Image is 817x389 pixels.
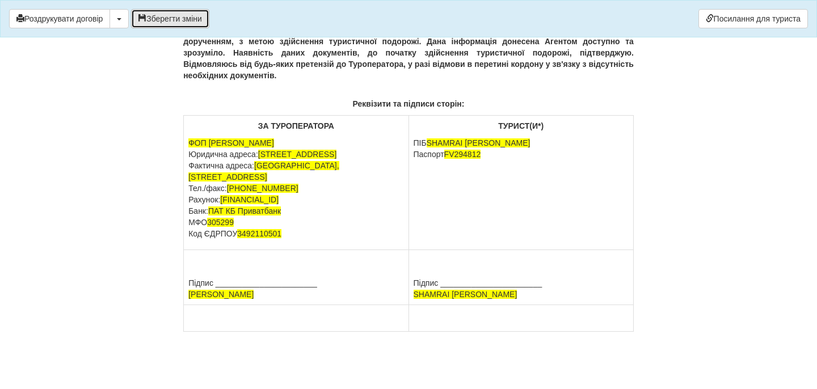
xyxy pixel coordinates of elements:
p: ПІБ Паспорт [414,137,629,160]
td: Підпис _______________________ [408,250,633,305]
p: Реквізити та підписи сторін: [183,98,634,109]
td: Підпис _______________________ [184,250,408,305]
span: 305299 [207,218,234,227]
span: SHAMRAI [PERSON_NAME] [427,138,530,147]
a: Посилання для туриста [698,9,808,28]
button: Зберегти зміни [131,9,209,28]
span: [PHONE_NUMBER] [227,184,298,193]
p: Я, , отримав від Турагента всю інформацію та перелік необхідних документів для перетину кордону, ... [183,13,634,81]
span: [FINANCIAL_ID] [220,195,279,204]
p: Юридична адреса: Фактична адреса: Тел./факс: Рахунок: Банк: МФО Код ЄДРПОУ [188,137,403,239]
span: SHAMRAI [PERSON_NAME] [414,290,517,299]
span: 3492110501 [237,229,281,238]
p: ТУРИСТ(И*) [414,120,629,132]
span: ПАТ КБ Приватбанк [208,206,281,215]
span: [STREET_ADDRESS] [258,150,336,159]
button: Роздрукувати договір [9,9,110,28]
span: ФОП [PERSON_NAME] [188,138,274,147]
span: [PERSON_NAME] [188,290,254,299]
span: FV294812 [444,150,481,159]
p: ЗА ТУРОПЕРАТОРА [188,120,403,132]
span: [GEOGRAPHIC_DATA], [STREET_ADDRESS] [188,161,339,181]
